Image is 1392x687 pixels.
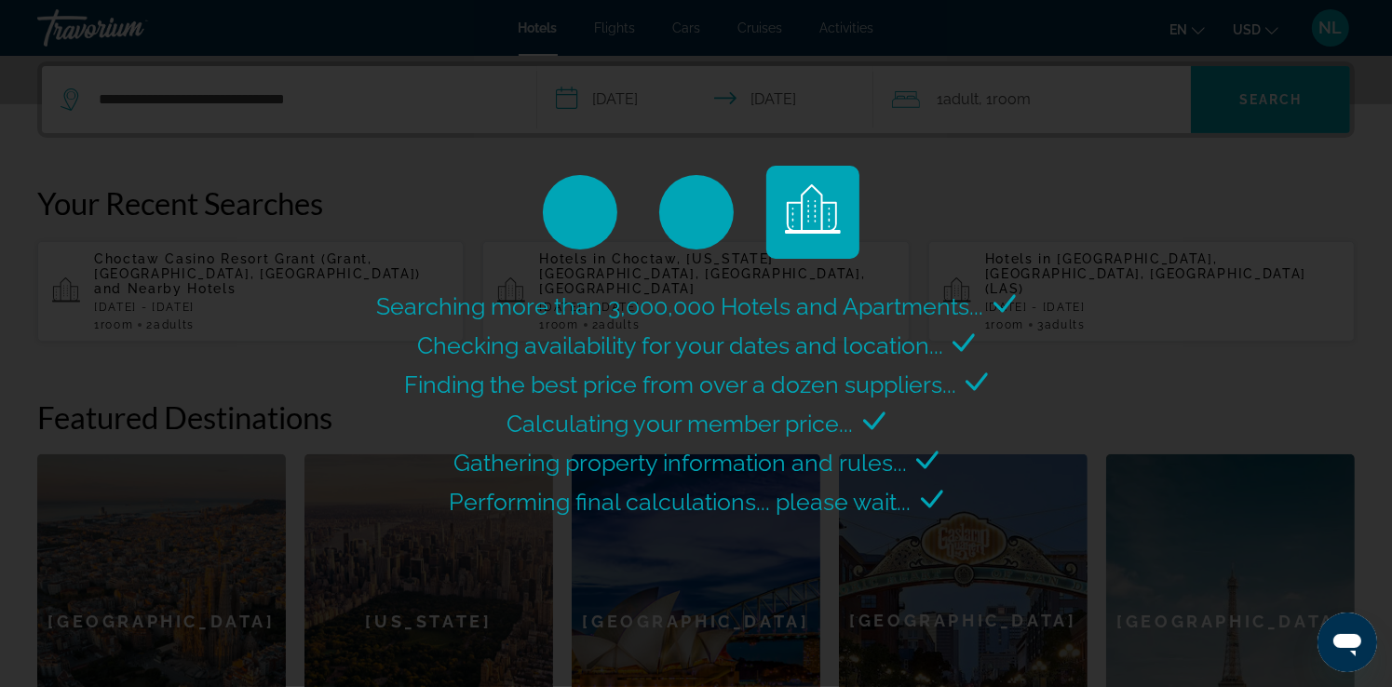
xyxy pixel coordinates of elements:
[1318,613,1377,672] iframe: Button to launch messaging window
[377,292,984,320] span: Searching more than 3,000,000 Hotels and Apartments...
[404,370,956,398] span: Finding the best price from over a dozen suppliers...
[453,449,907,477] span: Gathering property information and rules...
[417,331,943,359] span: Checking availability for your dates and location...
[507,410,854,438] span: Calculating your member price...
[450,488,912,516] span: Performing final calculations... please wait...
